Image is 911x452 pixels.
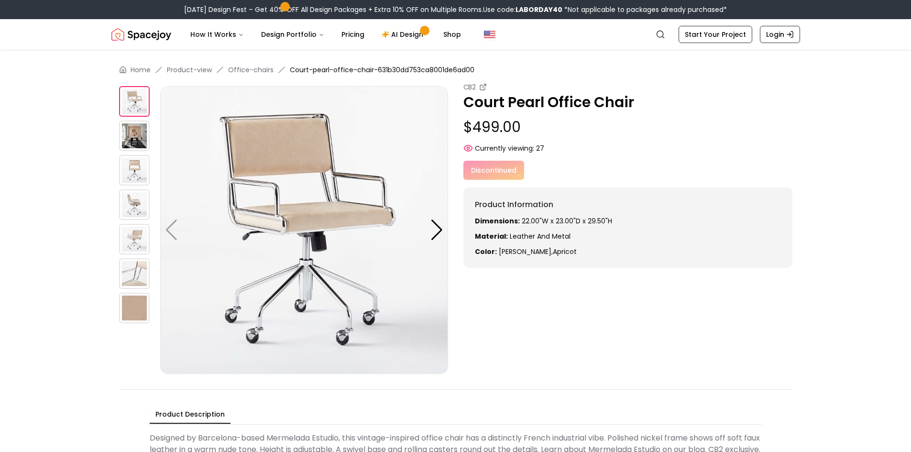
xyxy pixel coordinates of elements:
small: CB2 [463,82,476,92]
span: Court-pearl-office-chair-631b30dd753ca8001de6ad00 [290,65,474,75]
strong: Color: [475,247,497,256]
img: https://storage.googleapis.com/spacejoy-main/assets/631b30dd753ca8001de6ad00/product_2_g2fl321bd5nj [119,155,150,186]
p: $499.00 [463,119,792,136]
p: 22.00"W x 23.00"D x 29.50"H [475,216,781,226]
img: https://storage.googleapis.com/spacejoy-main/assets/631b30dd753ca8001de6ad00/product_0_0f0el3820ifob [119,86,150,117]
a: Login [760,26,800,43]
nav: breadcrumb [119,65,792,75]
a: Pricing [334,25,372,44]
div: [DATE] Design Fest – Get 40% OFF All Design Packages + Extra 10% OFF on Multiple Rooms. [184,5,727,14]
button: Design Portfolio [253,25,332,44]
nav: Global [111,19,800,50]
span: 27 [536,143,544,153]
img: Spacejoy Logo [111,25,171,44]
img: https://storage.googleapis.com/spacejoy-main/assets/631b30dd753ca8001de6ad00/product_1_nc1e2mme8fc [119,121,150,151]
a: Spacejoy [111,25,171,44]
a: Office-chairs [228,65,274,75]
img: United States [484,29,495,40]
span: Currently viewing: [475,143,534,153]
p: Court Pearl Office Chair [463,94,792,111]
strong: Material: [475,232,508,241]
a: Product-view [167,65,212,75]
span: [PERSON_NAME] , [499,247,553,256]
button: How It Works [183,25,252,44]
img: https://storage.googleapis.com/spacejoy-main/assets/631b30dd753ca8001de6ad00/product_0_0f0el3820ifob [160,86,448,374]
span: Use code: [483,5,562,14]
img: https://storage.googleapis.com/spacejoy-main/assets/631b30dd753ca8001de6ad00/product_3_lga0cd0fig25 [119,189,150,220]
span: apricot [553,247,577,256]
img: https://storage.googleapis.com/spacejoy-main/assets/631b30dd753ca8001de6ad00/product_4_0jp9anfd3p99 [119,224,150,254]
a: Shop [436,25,469,44]
strong: Dimensions: [475,216,520,226]
img: https://storage.googleapis.com/spacejoy-main/assets/631b30dd753ca8001de6ad00/product_5_aldido8i9fc6 [119,258,150,289]
span: *Not applicable to packages already purchased* [562,5,727,14]
a: Home [131,65,151,75]
span: leather and metal [510,232,571,241]
nav: Main [183,25,469,44]
b: LABORDAY40 [516,5,562,14]
img: https://storage.googleapis.com/spacejoy-main/assets/631b30dd753ca8001de6ad00/product_6_0mpohco0ammi [119,293,150,323]
a: Start Your Project [679,26,752,43]
h6: Product Information [475,199,781,210]
a: AI Design [374,25,434,44]
button: Product Description [150,406,230,424]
